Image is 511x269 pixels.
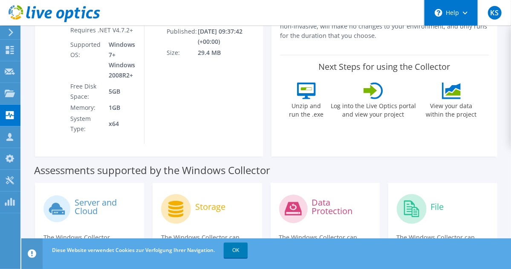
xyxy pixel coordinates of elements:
label: Data Protection [312,198,371,215]
td: Supported OS: [70,39,102,81]
label: File [431,203,444,211]
p: The Windows Collector can provide file level assessments. [397,233,489,252]
label: Server and Cloud [75,198,136,215]
p: The Windows Collector can assess each of the following storage systems. [161,233,253,261]
svg: \n [435,9,442,17]
td: System Type: [70,113,102,134]
label: Next Steps for using the Collector [319,62,450,72]
td: Memory: [70,102,102,113]
label: Unzip and run the .exe [287,99,326,119]
td: 29.4 MB [197,47,259,58]
a: OK [224,243,248,258]
td: [DATE] 09:37:42 (+00:00) [197,26,259,47]
label: Requires .NET V4.7.2+ [70,26,133,34]
td: Size: [166,47,197,58]
label: View your data within the project [421,99,482,119]
label: Storage [195,203,225,211]
td: Windows 7+ Windows 2008R2+ [102,39,138,81]
span: Diese Website verwendet Cookies zur Verfolgung Ihrer Navigation. [52,246,215,254]
td: 1GB [102,102,138,113]
label: Log into the Live Optics portal and view your project [330,99,416,119]
td: Published: [166,26,197,47]
td: Free Disk Space: [70,81,102,102]
span: KS [488,6,502,20]
p: The Windows Collector can assess each of the following DPS applications. [279,233,371,261]
td: x64 [102,113,138,134]
td: 5GB [102,81,138,102]
label: Assessments supported by the Windows Collector [34,166,270,175]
